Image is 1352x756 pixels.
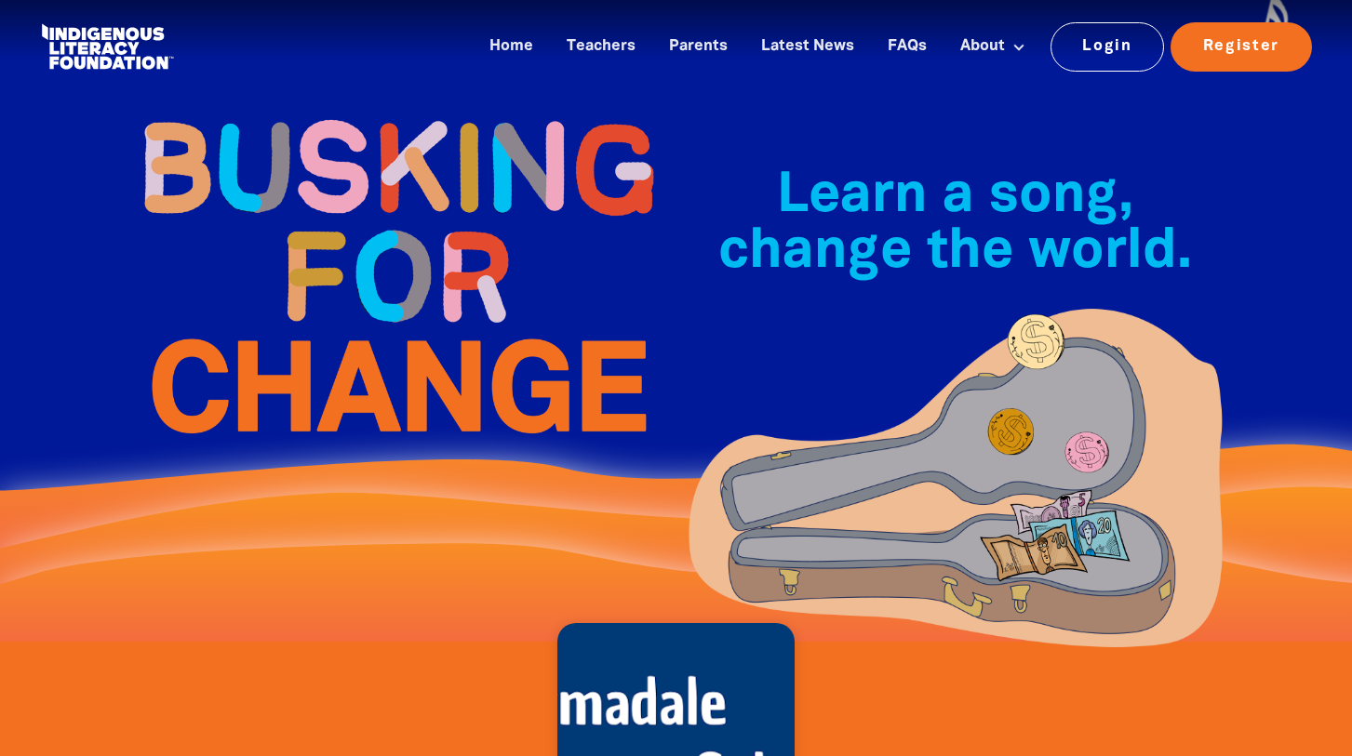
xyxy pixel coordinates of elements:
[1051,22,1165,71] a: Login
[718,171,1192,278] span: Learn a song, change the world.
[658,32,739,62] a: Parents
[750,32,865,62] a: Latest News
[556,32,647,62] a: Teachers
[877,32,938,62] a: FAQs
[949,32,1037,62] a: About
[1171,22,1312,71] a: Register
[478,32,544,62] a: Home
